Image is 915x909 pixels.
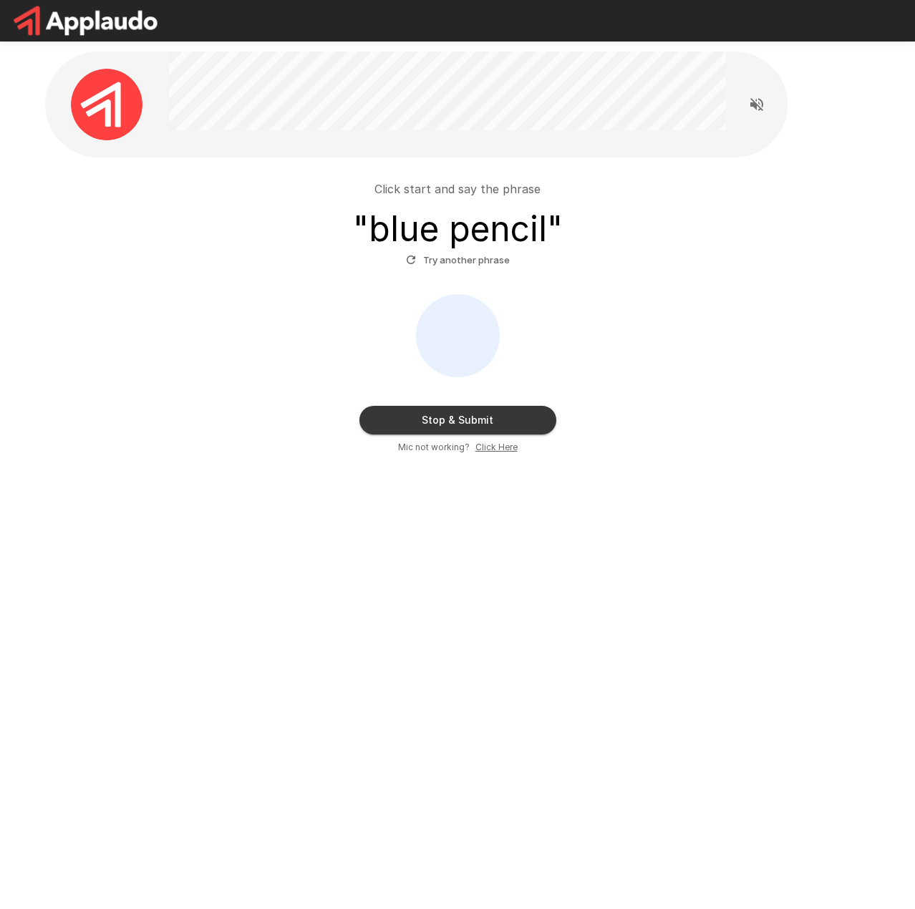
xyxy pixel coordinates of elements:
[359,406,556,434] button: Stop & Submit
[374,180,541,198] p: Click start and say the phrase
[402,249,513,271] button: Try another phrase
[742,90,771,119] button: Read questions aloud
[475,442,518,452] u: Click Here
[71,69,142,140] img: applaudo_avatar.png
[398,440,470,454] span: Mic not working?
[353,209,563,249] h3: " blue pencil "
